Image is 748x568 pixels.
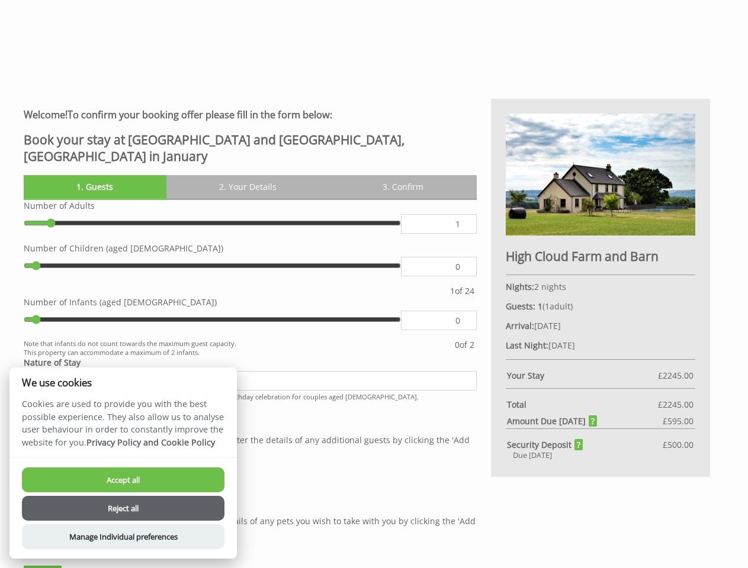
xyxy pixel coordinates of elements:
[455,339,460,350] span: 0
[24,175,166,198] a: 1. Guests
[663,439,694,450] span: £
[545,301,550,312] span: 1
[24,546,477,557] p: A fee of £50.00 will be charged per pet.
[506,281,695,292] p: 2 nights
[24,131,477,164] h2: Book your stay at [GEOGRAPHIC_DATA] and [GEOGRAPHIC_DATA], [GEOGRAPHIC_DATA] in January
[24,243,477,254] label: Number of Children (aged [DEMOGRAPHIC_DATA])
[452,339,477,357] div: of 2
[24,515,477,538] p: This property allows up to 3 pets, please give the details of any pets you wish to take with you ...
[506,320,534,331] strong: Arrival:
[24,493,477,506] h3: Pets
[507,399,658,410] strong: Total
[658,399,694,410] span: £
[86,437,215,448] a: Privacy Policy and Cookie Policy
[507,370,658,381] strong: Your Stay
[7,1,741,89] iframe: Customer reviews powered by Trustpilot
[667,439,694,450] span: 500.00
[507,439,583,450] strong: Security Deposit
[658,370,694,381] span: £
[24,200,477,211] label: Number of Adults
[506,320,695,331] p: [DATE]
[506,301,535,312] strong: Guests:
[24,296,477,308] label: Number of Infants (aged [DEMOGRAPHIC_DATA])
[22,524,224,549] button: Manage Individual preferences
[506,281,534,292] strong: Nights:
[667,415,694,427] span: 595.00
[663,370,694,381] span: 2245.00
[24,108,68,121] strong: Welcome!
[24,108,477,121] h3: To confirm your booking offer please fill in the form below:
[538,301,542,312] strong: 1
[448,285,477,296] div: of 24
[663,399,694,410] span: 2245.00
[663,415,694,427] span: £
[24,411,477,424] h3: Guest List
[506,340,548,351] strong: Last Night:
[9,377,237,388] h2: We use cookies
[450,285,455,296] span: 1
[24,339,443,357] small: Note that infants do not count towards the maximum guest capacity. This property can accommodate ...
[538,301,573,312] span: ( )
[22,496,224,521] button: Reject all
[166,175,330,198] a: 2. Your Details
[330,175,477,198] a: 3. Confirm
[506,248,695,264] h2: High Cloud Farm and Barn
[506,340,695,351] p: [DATE]
[545,301,570,312] span: adult
[506,450,695,460] div: Due [DATE]
[507,415,597,427] strong: Amount Due [DATE]
[506,114,695,235] img: An image of 'High Cloud Farm and Barn'
[9,398,237,457] p: Cookies are used to provide you with the best possible experience. They also allow us to analyse ...
[24,357,477,368] label: Nature of Stay
[24,434,477,457] p: We require the details of all guests staying, please enter the details of any additional guests b...
[22,467,224,492] button: Accept all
